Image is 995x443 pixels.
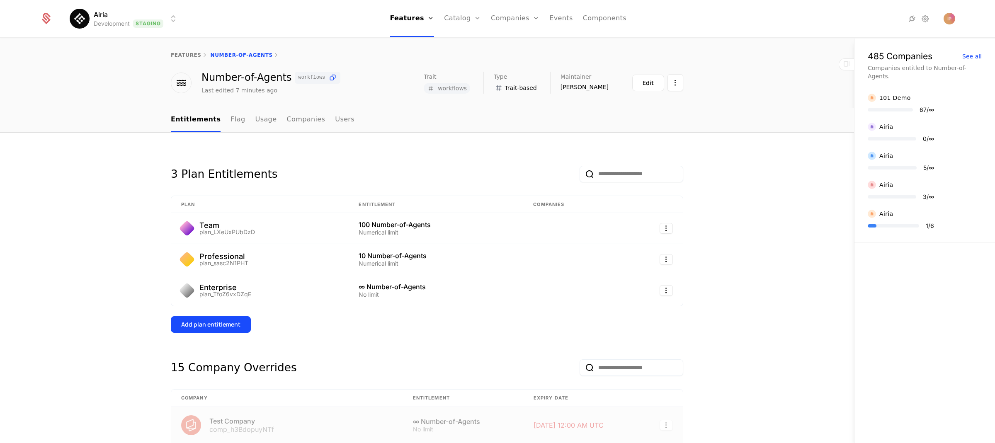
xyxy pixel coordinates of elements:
button: Select action [660,420,673,431]
th: Plan [171,196,349,213]
div: Test Company [209,418,274,424]
span: Maintainer [561,74,592,80]
a: Entitlements [171,108,221,132]
th: Entitlement [403,390,524,407]
th: Entitlement [349,196,523,213]
img: 101 Demo [868,94,876,102]
div: comp_h3BdopuyNTf [209,426,274,433]
ul: Choose Sub Page [171,108,354,132]
span: workflows [438,85,467,91]
button: Select action [660,285,673,296]
div: 3 / ∞ [923,194,934,200]
div: 15 Company Overrides [171,359,297,376]
span: Airia [94,10,108,19]
div: No limit [413,426,514,432]
a: Integrations [907,14,917,24]
span: workflows [298,75,325,80]
a: Users [335,108,354,132]
div: Development [94,19,130,28]
div: Airia [879,181,893,189]
nav: Main [171,108,683,132]
button: Add plan entitlement [171,316,251,333]
a: Usage [255,108,277,132]
div: 100 Number-of-Agents [359,221,513,228]
span: Staging [133,19,163,28]
div: Numerical limit [359,230,513,235]
img: Ivana Popova [944,13,955,24]
div: Last edited 7 minutes ago [201,86,277,94]
div: 3 Plan Entitlements [171,166,277,182]
div: 101 Demo [879,94,911,102]
div: plan_sasc2N1PHT [199,260,248,266]
div: Companies entitled to Number-of-Agents. [868,64,982,80]
div: Airia [879,123,893,131]
div: 485 Companies [868,52,932,61]
div: Edit [643,79,654,87]
a: Settings [920,14,930,24]
span: [PERSON_NAME] [561,83,609,91]
a: Flag [231,108,245,132]
button: Select action [667,74,683,91]
div: 1 / 6 [926,223,934,229]
button: Select action [660,223,673,234]
div: Airia [879,210,893,218]
div: Professional [199,253,248,260]
div: Airia [879,152,893,160]
th: Companies [523,196,620,213]
div: Add plan entitlement [181,320,240,329]
th: Company [171,390,403,407]
a: features [171,52,201,58]
img: Airia [868,123,876,131]
div: ∞ Number-of-Agents [359,283,513,290]
img: Test Company [181,415,201,435]
img: Airia [70,9,90,29]
div: plan_TfoZ6vxDZqE [199,291,251,297]
span: [DATE] 12:00 AM UTC [534,421,604,429]
button: Open user button [944,13,955,24]
div: Enterprise [199,284,251,291]
div: Number-of-Agents [201,72,340,84]
img: Airia [868,181,876,189]
th: Expiry date [524,390,640,407]
div: See all [962,53,982,59]
div: plan_LXeUxPUbDzD [199,229,255,235]
span: Trait [424,74,436,80]
div: 10 Number-of-Agents [359,252,513,259]
span: Type [494,74,507,80]
span: Trait-based [505,84,537,92]
img: Airia [868,152,876,160]
div: No limit [359,292,513,298]
div: 5 / ∞ [923,165,934,171]
div: ∞ Number-of-Agents [413,418,514,425]
div: 67 / ∞ [920,107,934,113]
button: Select environment [72,10,178,28]
div: Numerical limit [359,261,513,266]
img: Airia [868,210,876,218]
div: 0 / ∞ [923,136,934,142]
div: Team [199,222,255,229]
button: Select action [660,254,673,265]
button: Edit [632,75,664,91]
a: Companies [286,108,325,132]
